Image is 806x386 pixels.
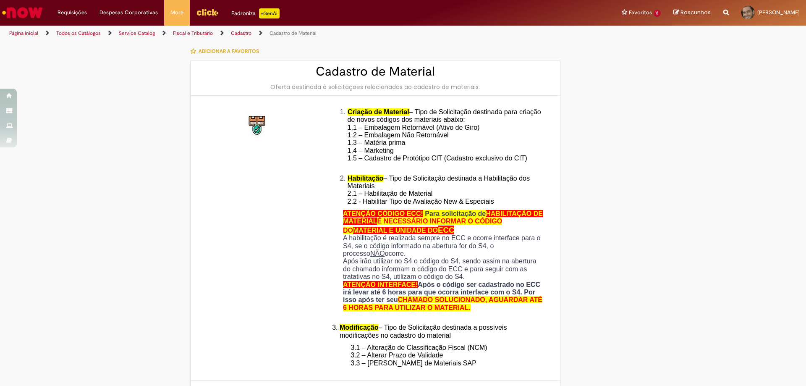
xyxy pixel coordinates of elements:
[629,8,652,17] span: Favoritos
[343,218,502,234] span: É NECESSÁRIO INFORMAR O CÓDIGO DO
[425,210,486,217] span: Para solicitação de
[348,108,409,116] span: Criação de Material
[119,30,155,37] a: Service Catalog
[343,257,545,281] p: Após irão utilizar no S4 o código do S4, sendo assim na abertura do chamado informam o código do ...
[757,9,800,16] span: [PERSON_NAME]
[56,30,101,37] a: Todos os Catálogos
[340,324,545,339] li: – Tipo de Solicitação destinada a possíveis modificações no cadastro do material
[343,210,423,217] span: ATENÇÃO CÓDIGO ECC!
[190,42,264,60] button: Adicionar a Favoritos
[348,175,530,205] span: – Tipo de Solicitação destinada a Habilitação dos Materiais 2.1 – Habilitação de Material 2.2 - H...
[99,8,158,17] span: Despesas Corporativas
[680,8,711,16] span: Rascunhos
[9,30,38,37] a: Página inicial
[173,30,213,37] a: Fiscal e Tributário
[343,281,542,311] strong: Após o código ser cadastrado no ECC irá levar até 6 horas para que ocorra interface com o S4. Por...
[343,281,418,288] span: ATENÇÃO INTERFACE!
[199,65,552,79] h2: Cadastro de Material
[170,8,183,17] span: More
[343,296,542,311] span: CHAMADO SOLUCIONADO, AGUARDAR ATÉ 6 HORAS PARA UTILIZAR O MATERIAL.
[654,10,661,17] span: 2
[340,324,378,331] span: Modificação
[673,9,711,17] a: Rascunhos
[58,8,87,17] span: Requisições
[231,8,280,18] div: Padroniza
[259,8,280,18] p: +GenAi
[231,30,251,37] a: Cadastro
[244,113,271,139] img: Cadastro de Material
[438,226,454,234] span: ECC
[343,210,543,225] span: HABILITAÇÃO DE MATERIAL
[348,175,383,182] span: Habilitação
[270,30,317,37] a: Cadastro de Material
[196,6,219,18] img: click_logo_yellow_360x200.png
[351,344,487,367] span: 3.1 – Alteração de Classificação Fiscal (NCM) 3.2 – Alterar Prazo de Validade 3.3 – [PERSON_NAME]...
[343,234,545,257] p: A habilitação é realizada sempre no ECC e ocorre interface para o S4, se o código informado na ab...
[1,4,44,21] img: ServiceNow
[199,83,552,91] div: Oferta destinada à solicitações relacionadas ao cadastro de materiais.
[199,48,259,55] span: Adicionar a Favoritos
[370,250,385,257] u: NÃO
[353,227,438,234] span: MATERIAL E UNIDADE DO
[348,108,541,170] span: – Tipo de Solicitação destinada para criação de novos códigos dos materiais abaixo: 1.1 – Embalag...
[6,26,531,41] ul: Trilhas de página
